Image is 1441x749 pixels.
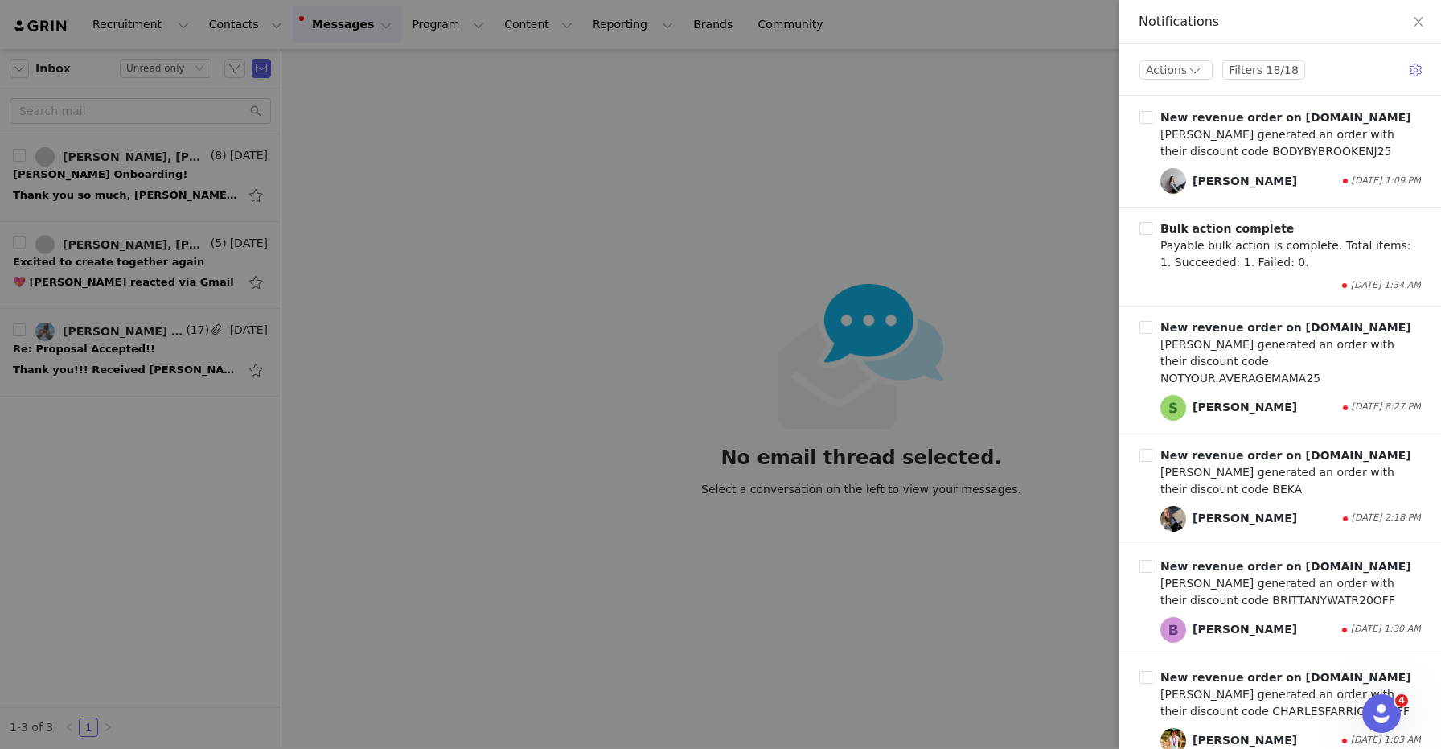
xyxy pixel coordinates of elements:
button: Actions [1139,60,1213,80]
span: [DATE] 1:03 AM [1351,734,1421,747]
span: Brooke Pletnev [1160,168,1186,194]
div: Notifications [1139,13,1422,31]
b: New revenue order on [DOMAIN_NAME] [1160,321,1411,334]
img: 99e2b208-dc57-403a-b9c4-a44c706c710b.jpg [1160,617,1186,643]
div: [PERSON_NAME] [1193,173,1297,190]
div: [PERSON_NAME] generated an order with their discount code BRITTANYWATR20OFF [1160,575,1421,609]
div: Payable bulk action is complete. Total items: 1. Succeeded: 1. Failed: 0. [1160,237,1421,271]
img: a7b9168c-9a28-4300-b89c-92fcb3227901.jpg [1160,395,1186,421]
span: Sarah Schwart Laumann [1160,395,1186,421]
b: New revenue order on [DOMAIN_NAME] [1160,560,1411,573]
div: [PERSON_NAME] generated an order with their discount code NOTYOUR.AVERAGEMAMA25 [1160,336,1421,387]
img: 2e661a34-a151-4aa9-9f6a-cced94b92f41.jpg [1160,506,1186,532]
b: New revenue order on [DOMAIN_NAME] [1160,111,1411,124]
div: [PERSON_NAME] [1193,510,1297,527]
div: [PERSON_NAME] generated an order with their discount code BODYBYBROOKENJ25 [1160,126,1421,160]
span: Beka Ancevski [1160,506,1186,532]
div: [PERSON_NAME] [1193,399,1297,416]
div: [PERSON_NAME] [1193,621,1297,638]
img: 81b9039f-28a3-4bc8-9eee-3c137314e8a1--s.jpg [1160,168,1186,194]
iframe: Intercom live chat [1362,694,1401,733]
span: Brittany Watrous [1160,617,1186,643]
span: 4 [1395,694,1408,707]
i: icon: close [1412,15,1425,28]
div: [PERSON_NAME] [1193,732,1297,749]
button: Filters 18/18 [1222,60,1305,80]
span: [DATE] 2:18 PM [1352,512,1421,525]
div: [PERSON_NAME] generated an order with their discount code CHARLESFARRIOR20OFF [1160,686,1421,720]
b: New revenue order on [DOMAIN_NAME] [1160,671,1411,684]
span: [DATE] 1:09 PM [1352,175,1421,188]
b: Bulk action complete [1160,222,1294,235]
span: [DATE] 1:34 AM [1351,279,1421,293]
b: New revenue order on [DOMAIN_NAME] [1160,449,1411,462]
span: [DATE] 8:27 PM [1352,401,1421,414]
div: [PERSON_NAME] generated an order with their discount code BEKA [1160,464,1421,498]
span: [DATE] 1:30 AM [1351,623,1421,636]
